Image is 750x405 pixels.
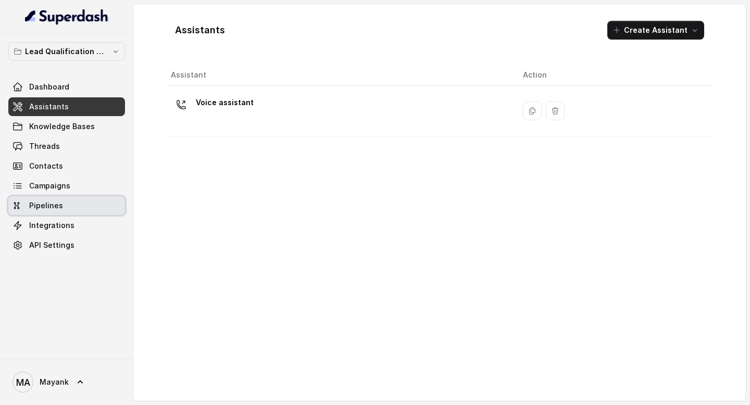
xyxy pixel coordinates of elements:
a: Mayank [8,368,125,397]
button: Create Assistant [607,21,704,40]
button: Lead Qualification AI Call [8,42,125,61]
img: light.svg [25,8,109,25]
span: Threads [29,141,60,151]
h1: Assistants [175,22,225,39]
span: Contacts [29,161,63,171]
a: Threads [8,137,125,156]
a: Knowledge Bases [8,117,125,136]
th: Assistant [167,65,515,86]
a: Contacts [8,157,125,175]
span: Mayank [40,377,69,387]
a: Campaigns [8,176,125,195]
p: Lead Qualification AI Call [25,45,108,58]
th: Action [515,65,712,86]
span: Integrations [29,220,74,231]
span: API Settings [29,240,74,250]
span: Knowledge Bases [29,121,95,132]
span: Campaigns [29,181,70,191]
a: Dashboard [8,78,125,96]
span: Assistants [29,102,69,112]
a: Integrations [8,216,125,235]
a: API Settings [8,236,125,255]
a: Assistants [8,97,125,116]
span: Pipelines [29,200,63,211]
a: Pipelines [8,196,125,215]
span: Dashboard [29,82,69,92]
p: Voice assistant [196,94,254,111]
text: MA [16,377,30,388]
